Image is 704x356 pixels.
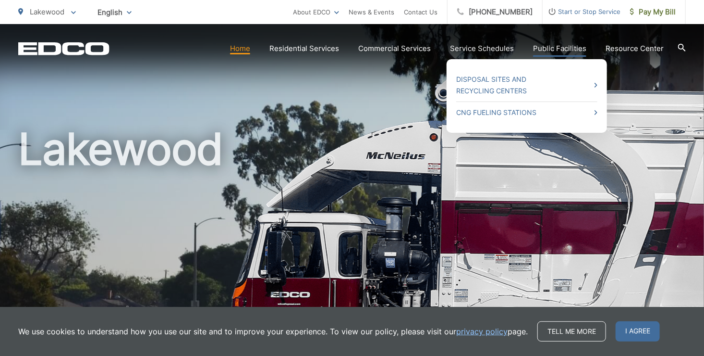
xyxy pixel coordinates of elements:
[630,6,676,18] span: Pay My Bill
[30,7,64,16] span: Lakewood
[404,6,437,18] a: Contact Us
[269,43,339,54] a: Residential Services
[358,43,431,54] a: Commercial Services
[293,6,339,18] a: About EDCO
[456,326,508,337] a: privacy policy
[230,43,250,54] a: Home
[450,43,514,54] a: Service Schedules
[456,107,597,118] a: CNG Fueling Stations
[606,43,664,54] a: Resource Center
[18,326,528,337] p: We use cookies to understand how you use our site and to improve your experience. To view our pol...
[349,6,394,18] a: News & Events
[616,321,660,342] span: I agree
[456,74,597,97] a: Disposal Sites and Recycling Centers
[533,43,586,54] a: Public Facilities
[537,321,606,342] a: Tell me more
[18,42,109,55] a: EDCD logo. Return to the homepage.
[90,4,139,21] span: English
